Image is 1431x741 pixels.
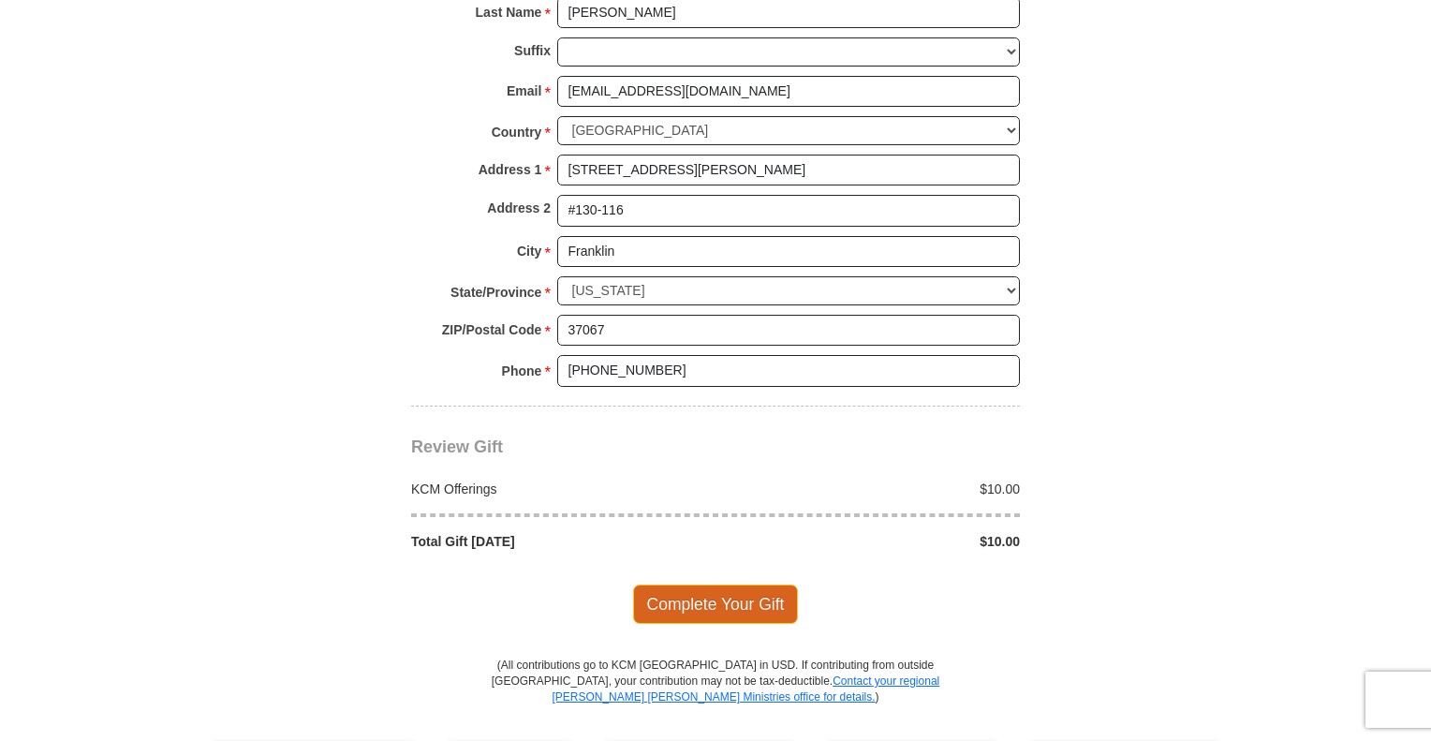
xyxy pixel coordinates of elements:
div: Total Gift [DATE] [402,532,716,551]
strong: ZIP/Postal Code [442,317,542,343]
strong: Phone [502,358,542,384]
div: KCM Offerings [402,480,716,498]
span: Complete Your Gift [633,585,799,624]
div: $10.00 [715,480,1030,498]
strong: Suffix [514,37,551,64]
strong: Address 1 [479,156,542,183]
strong: State/Province [450,279,541,305]
strong: Email [507,78,541,104]
strong: City [517,238,541,264]
div: $10.00 [715,532,1030,551]
strong: Country [492,119,542,145]
span: Review Gift [411,437,503,456]
p: (All contributions go to KCM [GEOGRAPHIC_DATA] in USD. If contributing from outside [GEOGRAPHIC_D... [491,658,940,739]
strong: Address 2 [487,195,551,221]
